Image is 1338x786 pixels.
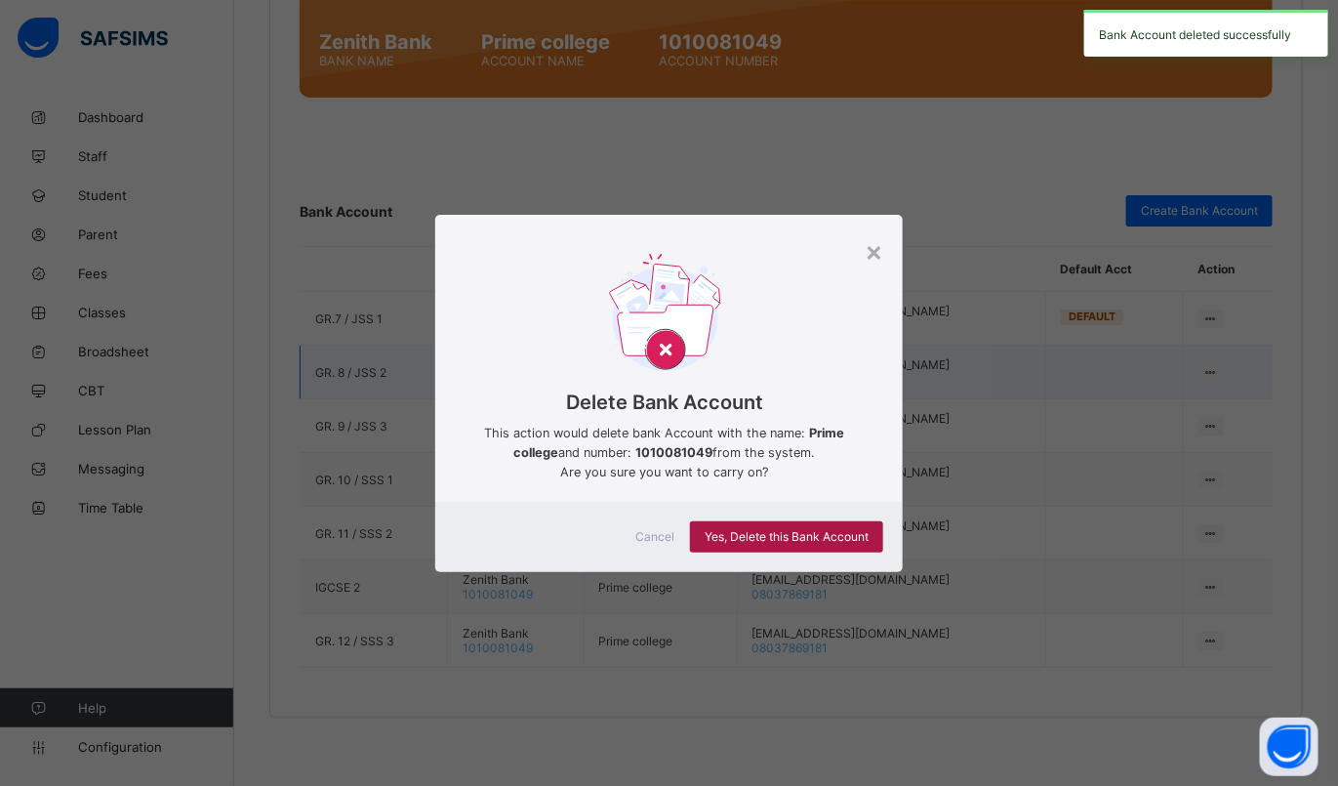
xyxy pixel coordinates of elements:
[636,445,713,460] strong: 1010081049
[705,529,869,544] span: Yes, Delete this Bank Account
[609,254,721,378] img: delet-svg.b138e77a2260f71d828f879c6b9dcb76.svg
[465,391,866,414] span: Delete Bank Account
[514,426,845,460] strong: Prime college
[1084,10,1328,57] div: Bank Account deleted successfully
[465,424,866,482] span: This action would delete bank Account with the name: and number: from the system. Are you sure yo...
[635,529,674,544] span: Cancel
[865,234,883,268] div: ×
[1260,718,1318,776] button: Open asap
